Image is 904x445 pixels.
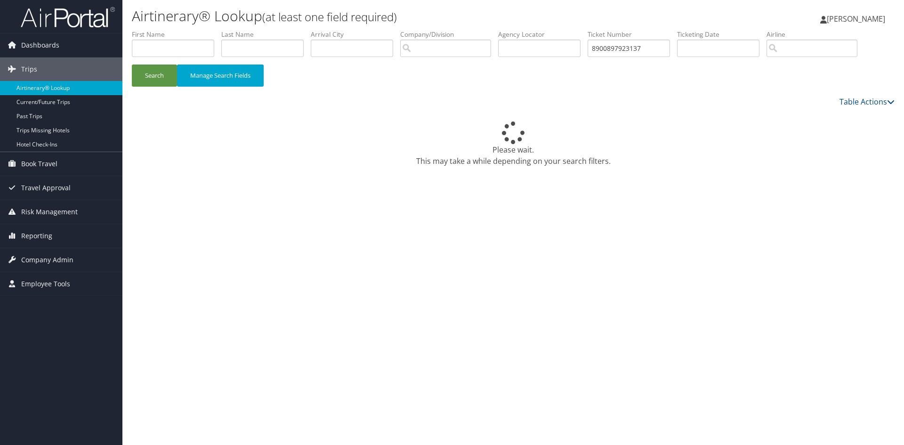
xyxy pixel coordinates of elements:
[132,6,640,26] h1: Airtinerary® Lookup
[820,5,895,33] a: [PERSON_NAME]
[21,176,71,200] span: Travel Approval
[21,248,73,272] span: Company Admin
[21,6,115,28] img: airportal-logo.png
[839,97,895,107] a: Table Actions
[221,30,311,39] label: Last Name
[767,30,864,39] label: Airline
[677,30,767,39] label: Ticketing Date
[132,65,177,87] button: Search
[21,272,70,296] span: Employee Tools
[400,30,498,39] label: Company/Division
[827,14,885,24] span: [PERSON_NAME]
[262,9,397,24] small: (at least one field required)
[132,121,895,167] div: Please wait. This may take a while depending on your search filters.
[21,33,59,57] span: Dashboards
[498,30,588,39] label: Agency Locator
[21,200,78,224] span: Risk Management
[177,65,264,87] button: Manage Search Fields
[588,30,677,39] label: Ticket Number
[132,30,221,39] label: First Name
[21,152,57,176] span: Book Travel
[21,57,37,81] span: Trips
[311,30,400,39] label: Arrival City
[21,224,52,248] span: Reporting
